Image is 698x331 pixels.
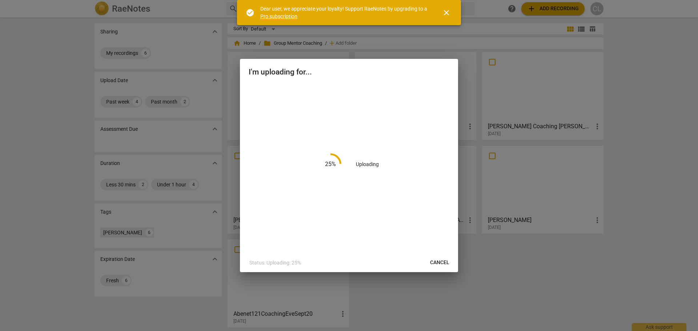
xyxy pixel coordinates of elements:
h2: I'm uploading for... [249,68,449,77]
button: Cancel [424,256,455,269]
p: Status: Uploading: 25% [249,259,301,267]
a: Pro subscription [260,13,297,19]
button: Close [438,4,455,21]
span: Cancel [430,259,449,266]
span: close [442,8,451,17]
div: Dear user, we appreciate your loyalty! Support RaeNotes by upgrading to a [260,5,429,20]
p: Uploading [356,161,379,168]
span: check_circle [246,8,254,17]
